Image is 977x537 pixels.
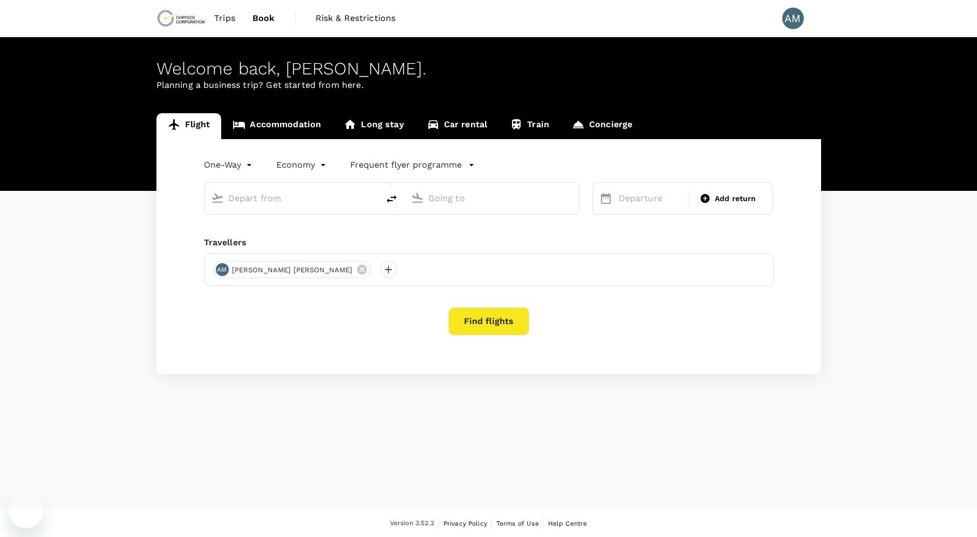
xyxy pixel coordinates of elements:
button: delete [379,186,405,212]
a: Car rental [415,113,499,139]
div: AM[PERSON_NAME] [PERSON_NAME] [213,261,371,278]
span: Trips [214,12,235,25]
span: Add return [715,193,756,204]
a: Privacy Policy [443,518,487,529]
a: Concierge [561,113,644,139]
iframe: Button to launch messaging window [9,494,43,528]
span: Terms of Use [496,520,539,527]
div: Travellers [204,236,774,249]
a: Help Centre [548,518,587,529]
span: Risk & Restrictions [316,12,396,25]
input: Going to [428,190,556,206]
img: Chrysos Corporation [156,6,206,30]
div: One-Way [204,156,255,174]
p: Frequent flyer programme [350,159,462,171]
a: Accommodation [221,113,332,139]
p: Planning a business trip? Get started from here. [156,79,821,92]
a: Terms of Use [496,518,539,529]
button: Find flights [448,307,529,335]
button: Frequent flyer programme [350,159,475,171]
span: Help Centre [548,520,587,527]
input: Depart from [228,190,356,206]
div: Welcome back , [PERSON_NAME] . [156,59,821,79]
span: Version 3.52.2 [390,518,434,529]
span: [PERSON_NAME] [PERSON_NAME] [226,265,359,276]
a: Flight [156,113,222,139]
span: Privacy Policy [443,520,487,527]
a: Long stay [332,113,415,139]
span: Book [252,12,275,25]
p: Departure [619,192,682,205]
div: AM [782,8,804,29]
div: Economy [276,156,329,174]
div: AM [216,263,229,276]
button: Open [371,197,373,199]
a: Train [498,113,561,139]
button: Open [571,197,573,199]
